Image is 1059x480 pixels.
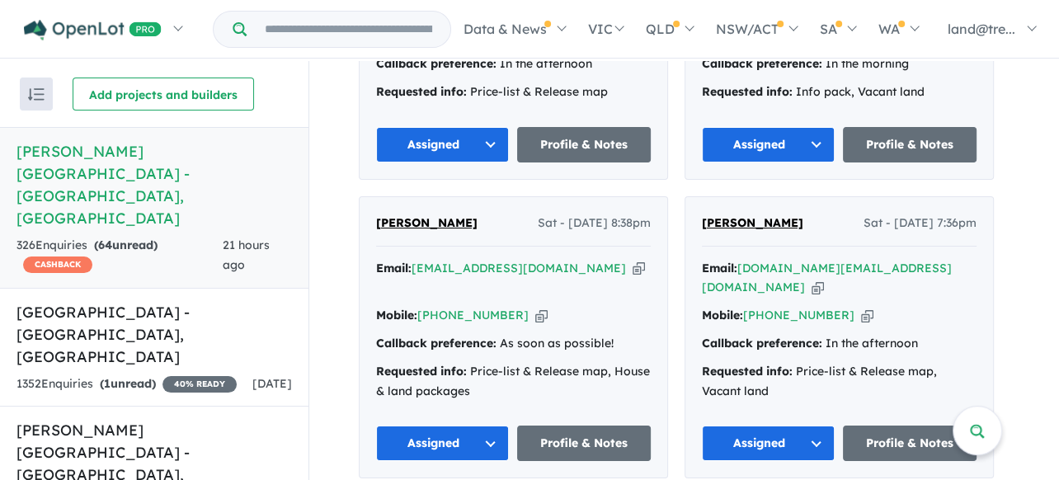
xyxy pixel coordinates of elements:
[702,261,952,295] a: [DOMAIN_NAME][EMAIL_ADDRESS][DOMAIN_NAME]
[702,54,977,74] div: In the morning
[417,308,529,322] a: [PHONE_NUMBER]
[812,279,824,296] button: Copy
[376,308,417,322] strong: Mobile:
[743,308,854,322] a: [PHONE_NUMBER]
[376,215,478,230] span: [PERSON_NAME]
[517,127,651,162] a: Profile & Notes
[376,426,510,461] button: Assigned
[702,127,835,162] button: Assigned
[843,426,977,461] a: Profile & Notes
[412,261,626,275] a: [EMAIL_ADDRESS][DOMAIN_NAME]
[376,261,412,275] strong: Email:
[250,12,447,47] input: Try estate name, suburb, builder or developer
[864,214,977,233] span: Sat - [DATE] 7:36pm
[16,236,223,275] div: 326 Enquir ies
[948,21,1015,37] span: land@tre...
[702,362,977,402] div: Price-list & Release map, Vacant land
[702,84,793,99] strong: Requested info:
[24,20,162,40] img: Openlot PRO Logo White
[535,307,548,324] button: Copy
[633,260,645,277] button: Copy
[702,364,793,379] strong: Requested info:
[28,88,45,101] img: sort.svg
[376,54,651,74] div: In the afternoon
[223,238,270,272] span: 21 hours ago
[94,238,158,252] strong: ( unread)
[517,426,651,461] a: Profile & Notes
[702,426,835,461] button: Assigned
[702,215,803,230] span: [PERSON_NAME]
[702,82,977,102] div: Info pack, Vacant land
[702,308,743,322] strong: Mobile:
[376,336,497,351] strong: Callback preference:
[16,140,292,229] h5: [PERSON_NAME][GEOGRAPHIC_DATA] - [GEOGRAPHIC_DATA] , [GEOGRAPHIC_DATA]
[162,376,237,393] span: 40 % READY
[376,362,651,402] div: Price-list & Release map, House & land packages
[100,376,156,391] strong: ( unread)
[861,307,873,324] button: Copy
[538,214,651,233] span: Sat - [DATE] 8:38pm
[843,127,977,162] a: Profile & Notes
[23,256,92,273] span: CASHBACK
[702,336,822,351] strong: Callback preference:
[376,56,497,71] strong: Callback preference:
[702,261,737,275] strong: Email:
[376,127,510,162] button: Assigned
[376,84,467,99] strong: Requested info:
[702,214,803,233] a: [PERSON_NAME]
[98,238,112,252] span: 64
[376,82,651,102] div: Price-list & Release map
[702,56,822,71] strong: Callback preference:
[702,334,977,354] div: In the afternoon
[73,78,254,111] button: Add projects and builders
[252,376,292,391] span: [DATE]
[16,374,237,394] div: 1352 Enquir ies
[376,334,651,354] div: As soon as possible!
[376,364,467,379] strong: Requested info:
[104,376,111,391] span: 1
[376,214,478,233] a: [PERSON_NAME]
[16,301,292,368] h5: [GEOGRAPHIC_DATA] - [GEOGRAPHIC_DATA] , [GEOGRAPHIC_DATA]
